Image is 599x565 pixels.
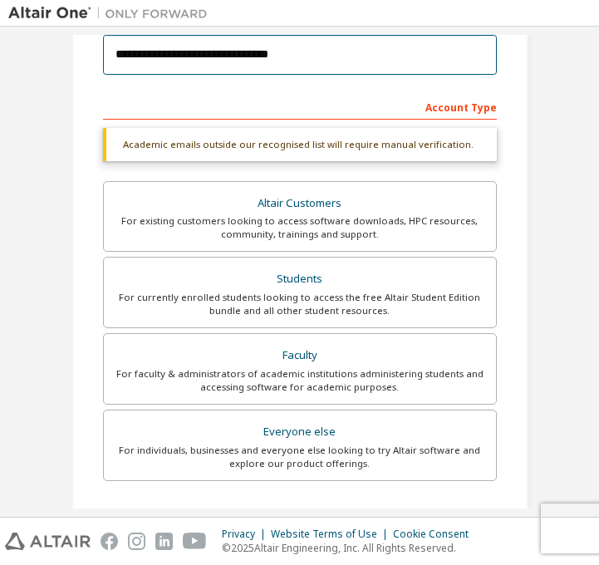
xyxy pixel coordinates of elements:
[101,533,118,550] img: facebook.svg
[8,5,216,22] img: Altair One
[114,268,486,291] div: Students
[393,528,479,541] div: Cookie Consent
[155,533,173,550] img: linkedin.svg
[114,444,486,470] div: For individuals, businesses and everyone else looking to try Altair software and explore our prod...
[103,128,497,161] div: Academic emails outside our recognised list will require manual verification.
[128,533,145,550] img: instagram.svg
[103,93,497,120] div: Account Type
[183,533,207,550] img: youtube.svg
[103,506,497,533] div: Your Profile
[114,420,486,444] div: Everyone else
[5,533,91,550] img: altair_logo.svg
[271,528,393,541] div: Website Terms of Use
[114,344,486,367] div: Faculty
[114,367,486,394] div: For faculty & administrators of academic institutions administering students and accessing softwa...
[222,541,479,555] p: © 2025 Altair Engineering, Inc. All Rights Reserved.
[114,214,486,241] div: For existing customers looking to access software downloads, HPC resources, community, trainings ...
[114,291,486,317] div: For currently enrolled students looking to access the free Altair Student Edition bundle and all ...
[114,192,486,215] div: Altair Customers
[222,528,271,541] div: Privacy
